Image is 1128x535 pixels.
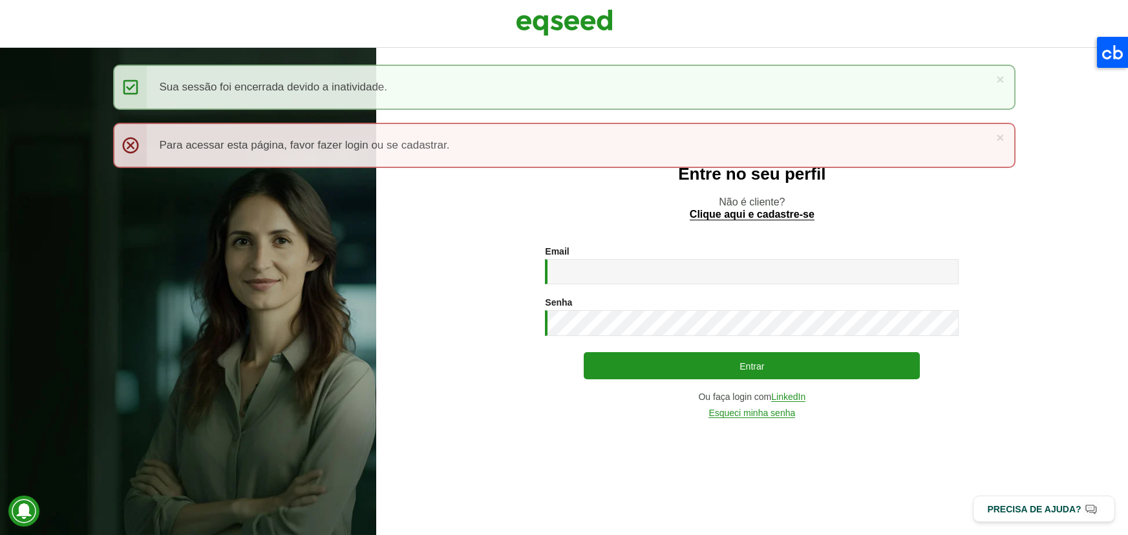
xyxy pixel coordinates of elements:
[708,408,795,418] a: Esqueci minha senha
[545,392,959,402] div: Ou faça login com
[690,209,814,220] a: Clique aqui e cadastre-se
[545,298,572,307] label: Senha
[771,392,805,402] a: LinkedIn
[996,131,1004,144] a: ×
[402,196,1102,220] p: Não é cliente?
[113,65,1016,110] div: Sua sessão foi encerrada devido a inatividade.
[113,123,1016,168] div: Para acessar esta página, favor fazer login ou se cadastrar.
[516,6,613,39] img: EqSeed Logo
[996,72,1004,86] a: ×
[402,165,1102,184] h2: Entre no seu perfil
[584,352,920,379] button: Entrar
[545,247,569,256] label: Email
